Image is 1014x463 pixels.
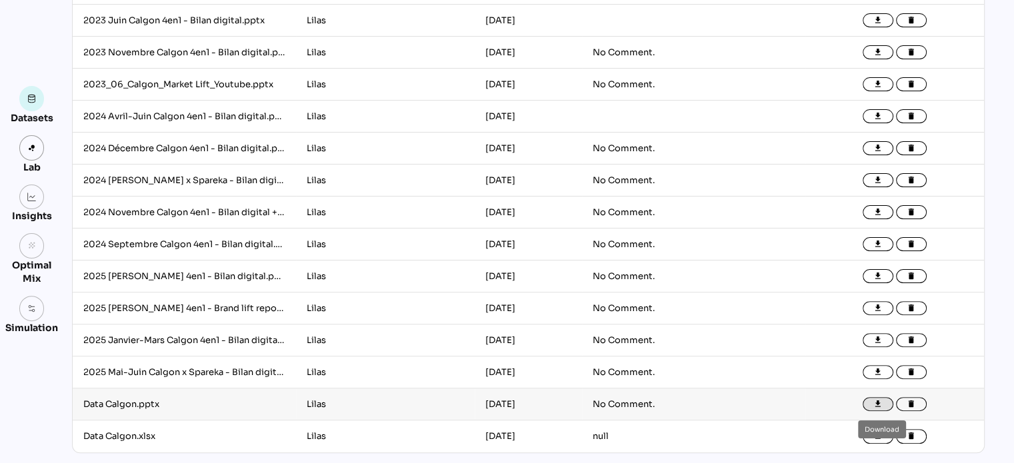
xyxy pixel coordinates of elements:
td: 2025 Mai-Juin Calgon x Spareka - Bilan digital.pptx [73,356,296,388]
img: data.svg [27,94,37,103]
td: Data Calgon.xlsx [73,420,296,452]
td: No Comment. [582,37,805,69]
div: Insights [12,209,52,223]
td: [DATE] [475,5,582,37]
td: Lilas [296,260,475,292]
td: Lilas [296,101,475,133]
td: [DATE] [475,197,582,229]
td: [DATE] [475,420,582,452]
td: 2024 [PERSON_NAME] x Spareka - Bilan digital.pptx [73,165,296,197]
td: No Comment. [582,69,805,101]
td: 2023 Juin Calgon 4en1 - Bilan digital.pptx [73,5,296,37]
td: 2024 Décembre Calgon 4en1 - Bilan digital.pptx [73,133,296,165]
i: delete [907,368,916,377]
td: Lilas [296,133,475,165]
i: file_download [873,144,883,153]
td: Lilas [296,5,475,37]
td: Data Calgon.pptx [73,388,296,420]
td: No Comment. [582,165,805,197]
i: file_download [873,272,883,281]
i: delete [907,80,916,89]
i: delete [907,112,916,121]
i: delete [907,16,916,25]
i: delete [907,48,916,57]
i: file_download [873,80,883,89]
td: Lilas [296,388,475,420]
i: delete [907,240,916,249]
td: [DATE] [475,356,582,388]
i: delete [907,208,916,217]
td: [DATE] [475,260,582,292]
div: Optimal Mix [5,258,58,285]
div: Lab [17,161,47,174]
td: No Comment. [582,292,805,324]
i: delete [907,432,916,441]
i: file_download [873,112,883,121]
i: grain [27,241,37,250]
i: delete [907,144,916,153]
td: [DATE] [475,101,582,133]
div: Simulation [5,321,58,334]
td: 2024 Septembre Calgon 4en1 - Bilan digital.pptx [73,229,296,260]
td: No Comment. [582,260,805,292]
td: 2023 Novembre Calgon 4en1 - Bilan digital.pptx [73,37,296,69]
td: No Comment. [582,388,805,420]
td: 2025 [PERSON_NAME] 4en1 - Brand lift report.pptx [73,292,296,324]
i: file_download [873,336,883,345]
td: [DATE] [475,292,582,324]
i: file_download [873,304,883,313]
img: settings.svg [27,304,37,313]
td: Lilas [296,229,475,260]
i: file_download [873,432,883,441]
td: null [582,420,805,452]
i: file_download [873,368,883,377]
td: No Comment. [582,229,805,260]
i: file_download [873,240,883,249]
i: file_download [873,16,883,25]
td: Lilas [296,356,475,388]
div: Datasets [11,111,53,125]
td: No Comment. [582,197,805,229]
i: file_download [873,48,883,57]
i: delete [907,272,916,281]
td: No Comment. [582,356,805,388]
td: 2024 Avril-Juin Calgon 4en1 - Bilan digital.pptx [73,101,296,133]
td: [DATE] [475,69,582,101]
td: [DATE] [475,324,582,356]
td: Lilas [296,292,475,324]
i: file_download [873,400,883,409]
td: [DATE] [475,229,582,260]
td: Lilas [296,37,475,69]
i: file_download [873,176,883,185]
td: 2025 Janvier-Mars Calgon 4en1 - Bilan digital.pptx [73,324,296,356]
td: [DATE] [475,37,582,69]
i: delete [907,176,916,185]
td: No Comment. [582,133,805,165]
td: Lilas [296,324,475,356]
td: Lilas [296,69,475,101]
td: [DATE] [475,133,582,165]
i: delete [907,304,916,313]
td: 2023_06_Calgon_Market Lift_Youtube.pptx [73,69,296,101]
img: lab.svg [27,143,37,153]
td: Lilas [296,420,475,452]
td: Lilas [296,197,475,229]
i: delete [907,400,916,409]
td: Lilas [296,165,475,197]
td: No Comment. [582,324,805,356]
td: 2025 [PERSON_NAME] 4en1 - Bilan digital.pptx [73,260,296,292]
td: [DATE] [475,388,582,420]
td: [DATE] [475,165,582,197]
img: graph.svg [27,193,37,202]
i: file_download [873,208,883,217]
i: delete [907,336,916,345]
td: 2024 Novembre Calgon 4en1 - Bilan digital + TV.pptx [73,197,296,229]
